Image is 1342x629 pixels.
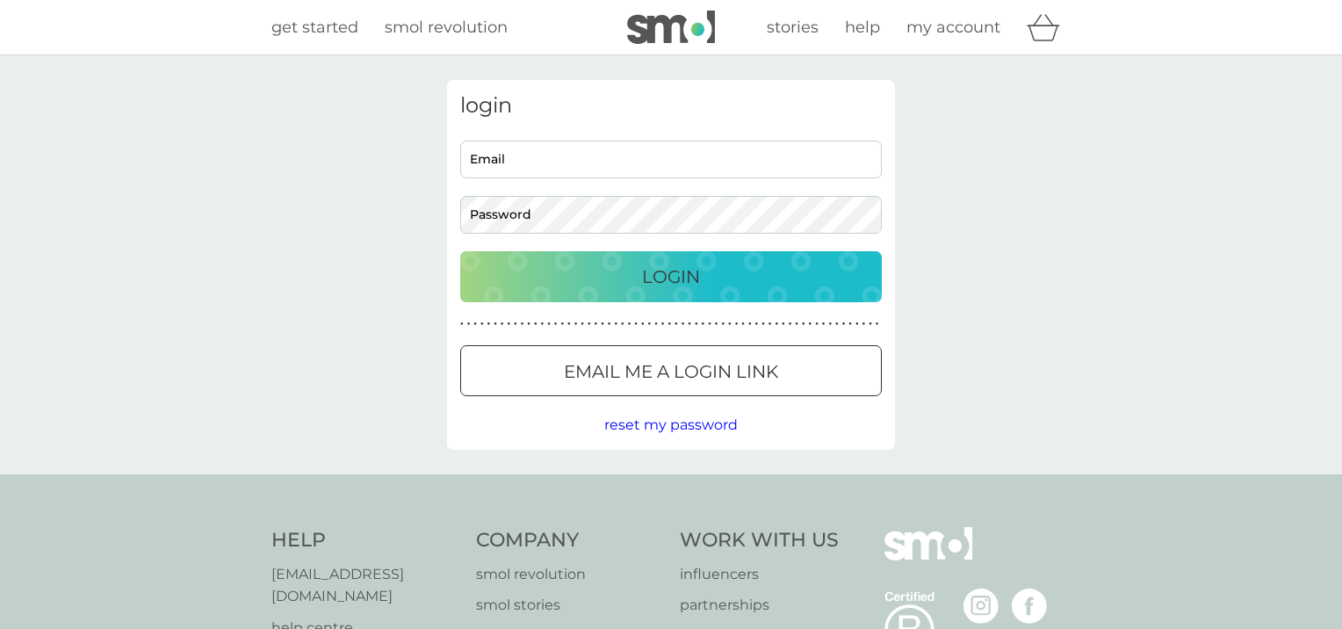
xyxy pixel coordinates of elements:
p: ● [869,320,872,329]
p: ● [789,320,792,329]
p: ● [460,320,464,329]
p: ● [507,320,510,329]
p: ● [595,320,598,329]
p: ● [581,320,584,329]
h4: Work With Us [680,527,839,554]
img: visit the smol Facebook page [1012,589,1047,624]
p: ● [768,320,772,329]
p: ● [721,320,725,329]
h4: Help [271,527,458,554]
p: ● [782,320,785,329]
p: ● [862,320,866,329]
p: ● [795,320,798,329]
p: ● [755,320,759,329]
p: ● [876,320,879,329]
p: ● [675,320,678,329]
p: ● [521,320,524,329]
p: ● [574,320,578,329]
p: ● [708,320,711,329]
p: ● [634,320,638,329]
p: ● [667,320,671,329]
a: my account [906,15,1000,40]
p: ● [467,320,471,329]
p: ● [501,320,504,329]
p: ● [815,320,819,329]
p: Login [642,263,700,291]
span: reset my password [604,416,738,433]
p: ● [654,320,658,329]
p: ● [715,320,718,329]
span: my account [906,18,1000,37]
button: Email me a login link [460,345,882,396]
button: reset my password [604,414,738,437]
span: stories [767,18,819,37]
a: smol stories [476,594,663,617]
p: ● [802,320,805,329]
p: ● [741,320,745,329]
p: ● [702,320,705,329]
p: ● [621,320,624,329]
a: get started [271,15,358,40]
p: ● [614,320,617,329]
a: influencers [680,563,839,586]
p: ● [487,320,491,329]
p: ● [641,320,645,329]
img: smol [627,11,715,44]
p: ● [601,320,604,329]
p: ● [567,320,571,329]
p: ● [775,320,778,329]
a: stories [767,15,819,40]
p: ● [761,320,765,329]
p: ● [735,320,739,329]
p: ● [494,320,497,329]
p: ● [527,320,530,329]
span: get started [271,18,358,37]
p: ● [835,320,839,329]
p: ● [848,320,852,329]
div: basket [1027,10,1071,45]
p: ● [648,320,652,329]
p: ● [728,320,732,329]
p: ● [514,320,517,329]
p: ● [608,320,611,329]
p: ● [828,320,832,329]
p: ● [661,320,665,329]
h4: Company [476,527,663,554]
p: ● [588,320,591,329]
p: ● [842,320,846,329]
button: Login [460,251,882,302]
h3: login [460,93,882,119]
a: partnerships [680,594,839,617]
p: ● [822,320,826,329]
p: Email me a login link [564,358,778,386]
p: ● [473,320,477,329]
span: help [845,18,880,37]
img: visit the smol Instagram page [963,589,999,624]
p: ● [480,320,484,329]
span: smol revolution [385,18,508,37]
p: ● [547,320,551,329]
a: smol revolution [385,15,508,40]
p: ● [855,320,859,329]
p: ● [541,320,545,329]
a: smol revolution [476,563,663,586]
p: ● [809,320,812,329]
img: smol [884,527,972,587]
p: ● [628,320,631,329]
p: ● [688,320,691,329]
p: ● [682,320,685,329]
p: ● [748,320,752,329]
a: [EMAIL_ADDRESS][DOMAIN_NAME] [271,563,458,608]
a: help [845,15,880,40]
p: ● [560,320,564,329]
p: ● [534,320,538,329]
p: ● [695,320,698,329]
p: ● [554,320,558,329]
